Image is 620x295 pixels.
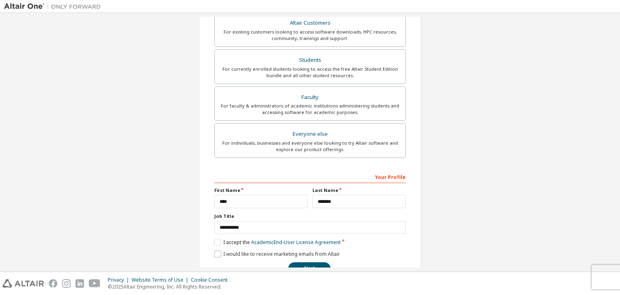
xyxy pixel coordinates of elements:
[191,277,232,283] div: Cookie Consent
[220,140,400,153] div: For individuals, businesses and everyone else looking to try Altair software and explore our prod...
[49,279,57,288] img: facebook.svg
[220,29,400,42] div: For existing customers looking to access software downloads, HPC resources, community, trainings ...
[132,277,191,283] div: Website Terms of Use
[4,2,105,11] img: Altair One
[62,279,71,288] img: instagram.svg
[214,187,308,194] label: First Name
[108,277,132,283] div: Privacy
[214,170,406,183] div: Your Profile
[89,279,101,288] img: youtube.svg
[220,55,400,66] div: Students
[220,103,400,116] div: For faculty & administrators of academic institutions administering students and accessing softwa...
[220,17,400,29] div: Altair Customers
[220,66,400,79] div: For currently enrolled students looking to access the free Altair Student Edition bundle and all ...
[251,239,341,246] a: Academic End-User License Agreement
[288,262,331,274] button: Next
[214,251,340,257] label: I would like to receive marketing emails from Altair
[214,213,406,219] label: Job Title
[75,279,84,288] img: linkedin.svg
[220,129,400,140] div: Everyone else
[2,279,44,288] img: altair_logo.svg
[312,187,406,194] label: Last Name
[220,92,400,103] div: Faculty
[214,239,341,246] label: I accept the
[108,283,232,290] p: © 2025 Altair Engineering, Inc. All Rights Reserved.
